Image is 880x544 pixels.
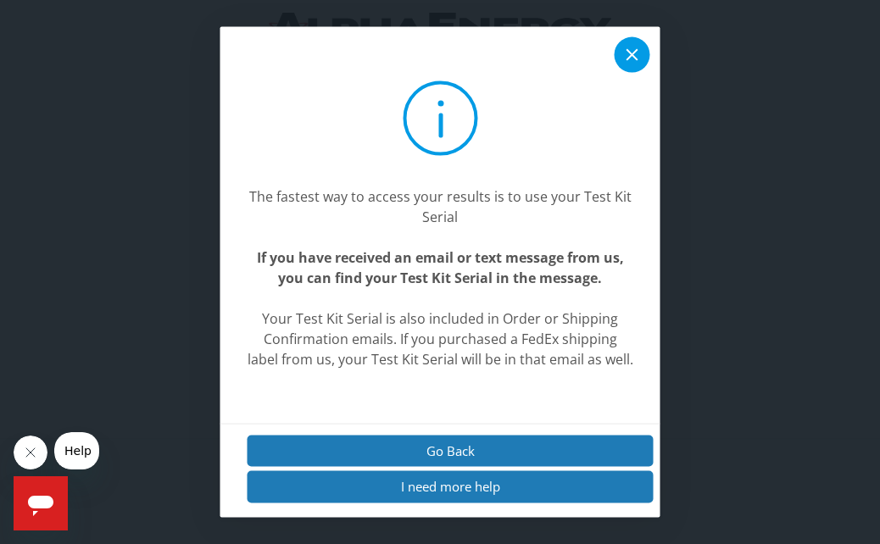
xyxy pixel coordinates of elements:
center: The fastest way to access your results is to use your Test Kit Serial [248,186,633,227]
center: If you have received an email or text message from us, you can find your Test Kit Serial in the m... [248,247,633,288]
button: Go Back [248,436,654,467]
iframe: Message from company [54,432,99,469]
center: Your Test Kit Serial is also included in Order or Shipping Confirmation emails. If you purchased ... [248,308,633,369]
iframe: Button to launch messaging window [14,476,68,530]
iframe: Close message [14,436,47,469]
